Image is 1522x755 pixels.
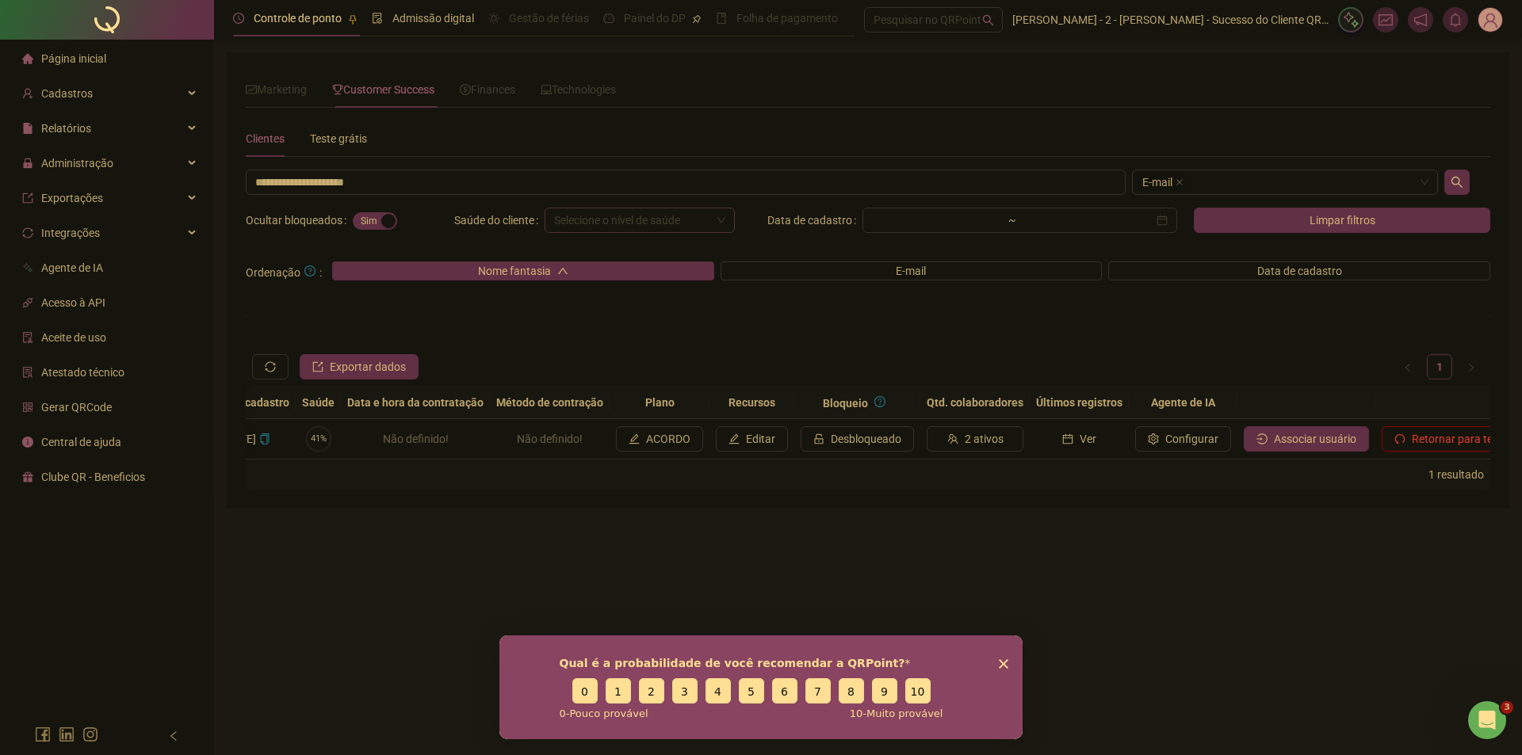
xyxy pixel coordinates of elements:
button: ACORDO [616,426,703,452]
div: Clientes [246,130,285,147]
button: Exportar dados [300,354,419,379]
span: up [557,265,568,276]
span: api [22,297,33,308]
span: Página inicial [41,52,106,65]
span: facebook [35,726,51,742]
span: pushpin [348,14,358,24]
span: Painel do DP [624,12,686,25]
th: Saúde [296,386,341,419]
span: file [22,123,33,134]
span: calendar [1062,433,1073,444]
span: lock [22,158,33,169]
span: E-mail [896,262,926,280]
span: Editar [746,430,775,448]
button: question-circle [868,392,892,411]
span: Associar usuário [1274,430,1356,448]
img: sparkle-icon.fc2bf0ac1784a2077858766a79e2daf3.svg [1342,11,1359,29]
span: setting [1148,433,1159,444]
span: file-done [372,13,383,24]
span: search [982,14,994,26]
span: search [1451,176,1463,189]
span: export [22,193,33,204]
span: login [1256,433,1268,444]
span: Gestão de férias [509,12,589,25]
span: pushpin [692,14,702,24]
label: Ocultar bloqueados [246,208,353,233]
span: Controle de ponto [254,12,342,25]
span: close [1176,178,1184,186]
span: linkedin [59,726,75,742]
span: user-add [22,88,33,99]
span: Agente de IA [41,261,103,274]
span: copy [259,433,270,444]
li: Página anterior [1395,354,1421,379]
li: Próxima página [1459,354,1484,379]
span: undo [1394,433,1405,444]
span: notification [1413,13,1428,27]
span: sync [264,360,277,374]
span: Folha de pagamento [736,12,838,25]
button: Configurar [1135,426,1231,452]
span: Desbloqueado [831,430,901,448]
a: 1 [1428,355,1451,379]
span: Clube QR - Beneficios [41,471,145,483]
span: left [168,730,179,742]
button: Ver [1036,426,1122,452]
button: E-mail [721,261,1103,280]
span: bell [1448,13,1463,27]
iframe: Pesquisa da QRPoint [499,635,1023,739]
span: Integrações [41,227,100,239]
span: Cadastros [41,87,93,100]
iframe: Intercom live chat [1468,701,1506,739]
label: Data de cadastro [767,208,862,233]
span: dashboard [603,13,614,24]
span: Marketing [246,83,307,96]
th: Últimos registros [1030,386,1129,419]
span: Finances [460,83,515,96]
th: Agente de IA [1129,386,1237,419]
button: 2 ativos [927,426,1023,452]
span: right [1467,363,1476,372]
div: Teste grátis [310,130,367,147]
span: clock-circle [233,13,244,24]
button: unlockDesbloqueado [801,426,914,452]
span: [PERSON_NAME] - 2 - [PERSON_NAME] - Sucesso do Cliente QRPoint [1012,11,1329,29]
span: Não definido! [383,433,449,445]
span: E-mail [1142,173,1172,191]
span: export [312,361,323,372]
span: qrcode [22,402,33,413]
span: Administração [41,157,113,170]
li: 1 [1427,354,1452,379]
span: solution [22,367,33,378]
th: Data de cadastro [197,386,296,419]
div: 1 resultado [252,466,1484,483]
img: 39070 [1478,8,1502,32]
label: Saúde do cliente [454,208,545,233]
button: Associar usuário [1244,426,1369,452]
button: Limpar filtros [1194,208,1490,233]
span: gift [22,471,33,482]
span: question-circle [874,396,885,407]
span: unlock [813,433,824,444]
th: Qtd. colaboradores [920,386,1030,419]
span: 41% [305,434,332,443]
span: 3 [1501,701,1513,714]
span: left [1403,363,1413,372]
span: question-circle [304,265,315,276]
span: edit [629,433,640,444]
button: copiar [259,430,270,448]
span: Atestado técnico [41,366,124,379]
span: [DATE] [224,433,270,445]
